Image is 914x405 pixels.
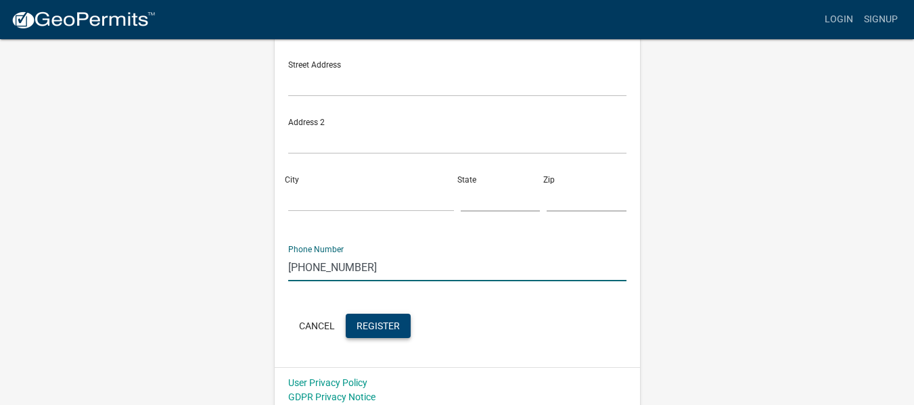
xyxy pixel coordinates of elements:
[288,314,346,338] button: Cancel
[819,7,859,32] a: Login
[859,7,903,32] a: Signup
[288,391,375,402] a: GDPR Privacy Notice
[357,320,400,331] span: Register
[346,314,411,338] button: Register
[288,377,367,388] a: User Privacy Policy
